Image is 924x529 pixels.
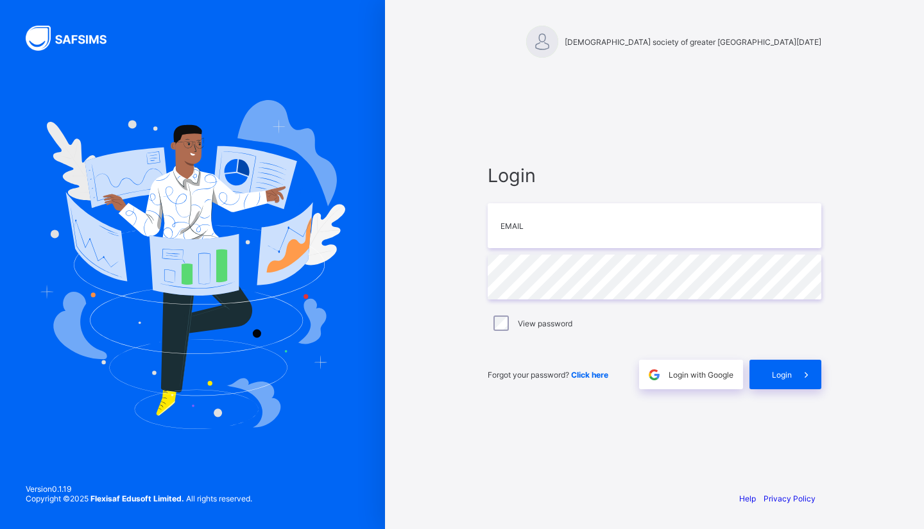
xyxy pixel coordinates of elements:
span: Version 0.1.19 [26,484,252,494]
span: Login [488,164,821,187]
strong: Flexisaf Edusoft Limited. [90,494,184,503]
span: Login [772,370,792,380]
span: Copyright © 2025 All rights reserved. [26,494,252,503]
label: View password [518,319,572,328]
a: Help [739,494,756,503]
a: Click here [571,370,608,380]
img: Hero Image [40,100,345,428]
span: Login with Google [669,370,733,380]
a: Privacy Policy [764,494,816,503]
img: SAFSIMS Logo [26,26,122,51]
span: [DEMOGRAPHIC_DATA] society of greater [GEOGRAPHIC_DATA][DATE] [565,37,821,47]
span: Forgot your password? [488,370,608,380]
img: google.396cfc9801f0270233282035f929180a.svg [647,367,662,382]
